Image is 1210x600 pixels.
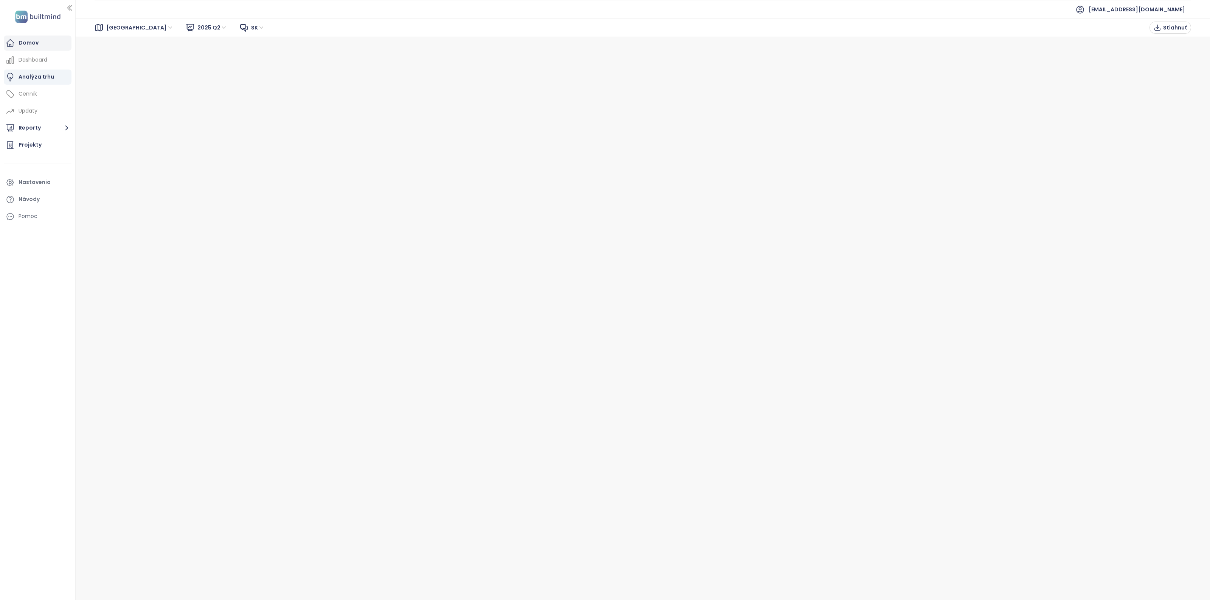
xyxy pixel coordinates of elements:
[4,209,71,224] div: Pomoc
[19,140,42,150] div: Projekty
[4,192,71,207] a: Návody
[19,55,47,65] div: Dashboard
[1149,22,1191,34] button: Stiahnuť
[4,138,71,153] a: Projekty
[19,38,39,48] div: Domov
[4,175,71,190] a: Nastavenia
[19,212,37,221] div: Pomoc
[4,87,71,102] a: Cenník
[106,22,174,33] span: Bratislava
[4,70,71,85] a: Analýza trhu
[1089,0,1185,19] span: [EMAIL_ADDRESS][DOMAIN_NAME]
[13,9,63,25] img: logo
[19,72,54,82] div: Analýza trhu
[19,89,37,99] div: Cenník
[4,121,71,136] button: Reporty
[1163,23,1187,32] span: Stiahnuť
[251,22,265,33] span: sk
[4,36,71,51] a: Domov
[4,104,71,119] a: Updaty
[197,22,227,33] span: 2025 Q2
[19,178,51,187] div: Nastavenia
[19,106,37,116] div: Updaty
[19,195,40,204] div: Návody
[4,53,71,68] a: Dashboard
